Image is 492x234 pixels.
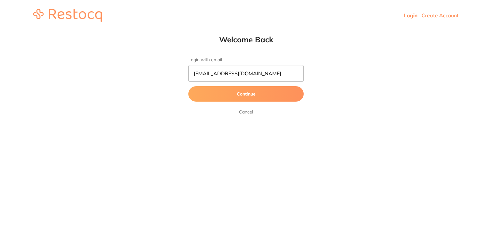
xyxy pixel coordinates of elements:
[176,35,316,44] h1: Welcome Back
[238,108,254,116] a: Cancel
[188,57,304,63] label: Login with email
[404,12,418,19] a: Login
[188,86,304,102] button: Continue
[33,9,102,22] img: restocq_logo.svg
[422,12,459,19] a: Create Account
